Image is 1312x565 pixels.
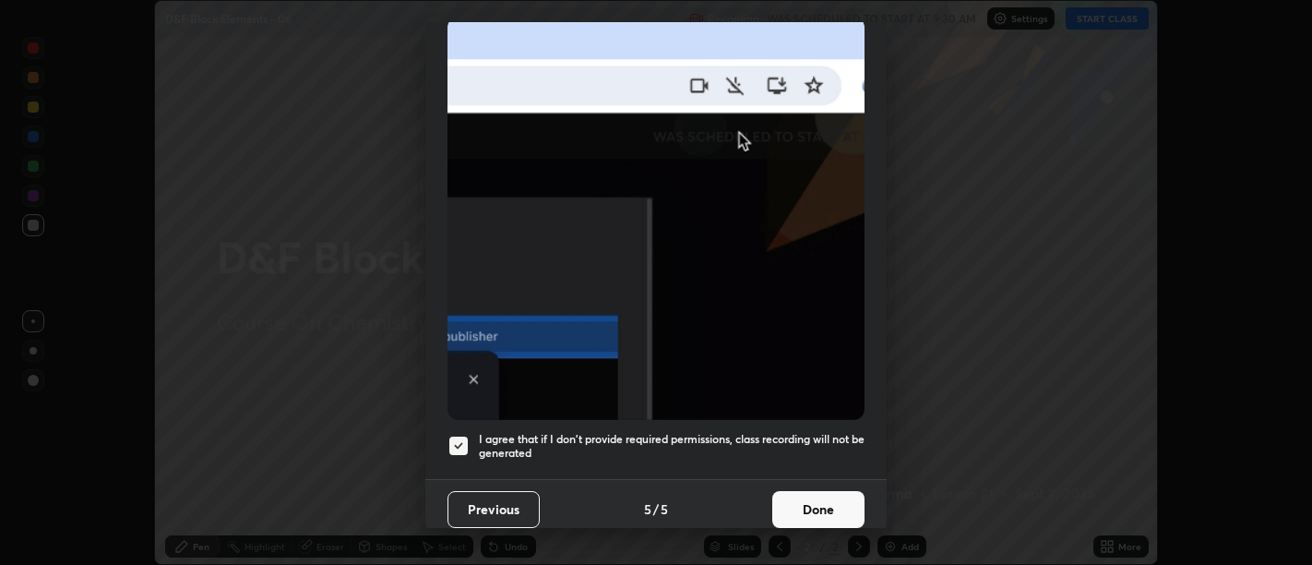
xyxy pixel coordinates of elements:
[644,499,651,519] h4: 5
[479,432,865,461] h5: I agree that if I don't provide required permissions, class recording will not be generated
[661,499,668,519] h4: 5
[447,17,865,420] img: downloads-permission-blocked.gif
[447,491,540,528] button: Previous
[653,499,659,519] h4: /
[772,491,865,528] button: Done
